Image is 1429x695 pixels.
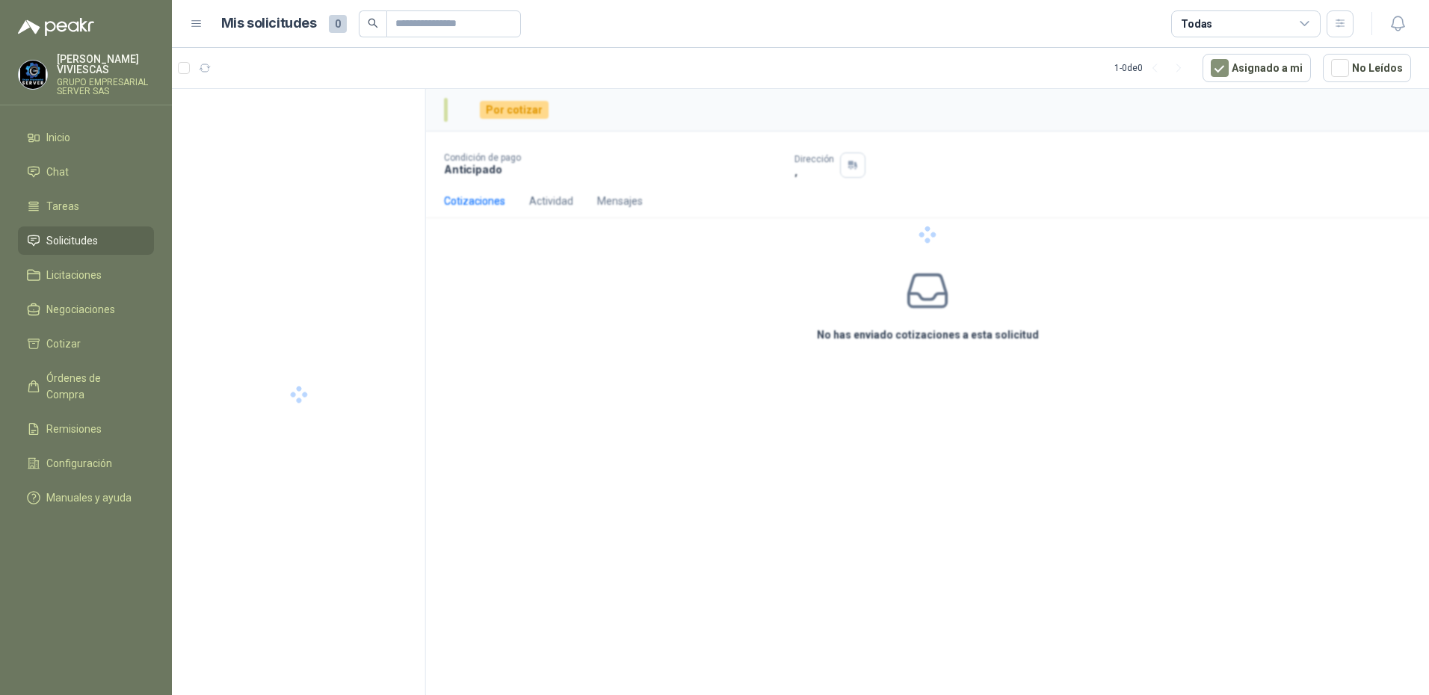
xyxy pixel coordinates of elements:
a: Chat [18,158,154,186]
a: Manuales y ayuda [18,484,154,512]
a: Solicitudes [18,226,154,255]
span: Cotizar [46,336,81,352]
img: Logo peakr [18,18,94,36]
span: Órdenes de Compra [46,370,140,403]
a: Tareas [18,192,154,220]
span: Inicio [46,129,70,146]
a: Remisiones [18,415,154,443]
a: Órdenes de Compra [18,364,154,409]
span: Configuración [46,455,112,472]
span: Tareas [46,198,79,214]
a: Negociaciones [18,295,154,324]
span: Negociaciones [46,301,115,318]
span: Remisiones [46,421,102,437]
a: Licitaciones [18,261,154,289]
span: 0 [329,15,347,33]
img: Company Logo [19,61,47,89]
button: No Leídos [1323,54,1411,82]
div: 1 - 0 de 0 [1114,56,1191,80]
span: Manuales y ayuda [46,489,132,506]
span: Licitaciones [46,267,102,283]
p: GRUPO EMPRESARIAL SERVER SAS [57,78,154,96]
a: Configuración [18,449,154,478]
p: [PERSON_NAME] VIVIESCAS [57,54,154,75]
span: Solicitudes [46,232,98,249]
h1: Mis solicitudes [221,13,317,34]
span: search [368,18,378,28]
a: Inicio [18,123,154,152]
div: Todas [1181,16,1212,32]
span: Chat [46,164,69,180]
button: Asignado a mi [1203,54,1311,82]
a: Cotizar [18,330,154,358]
